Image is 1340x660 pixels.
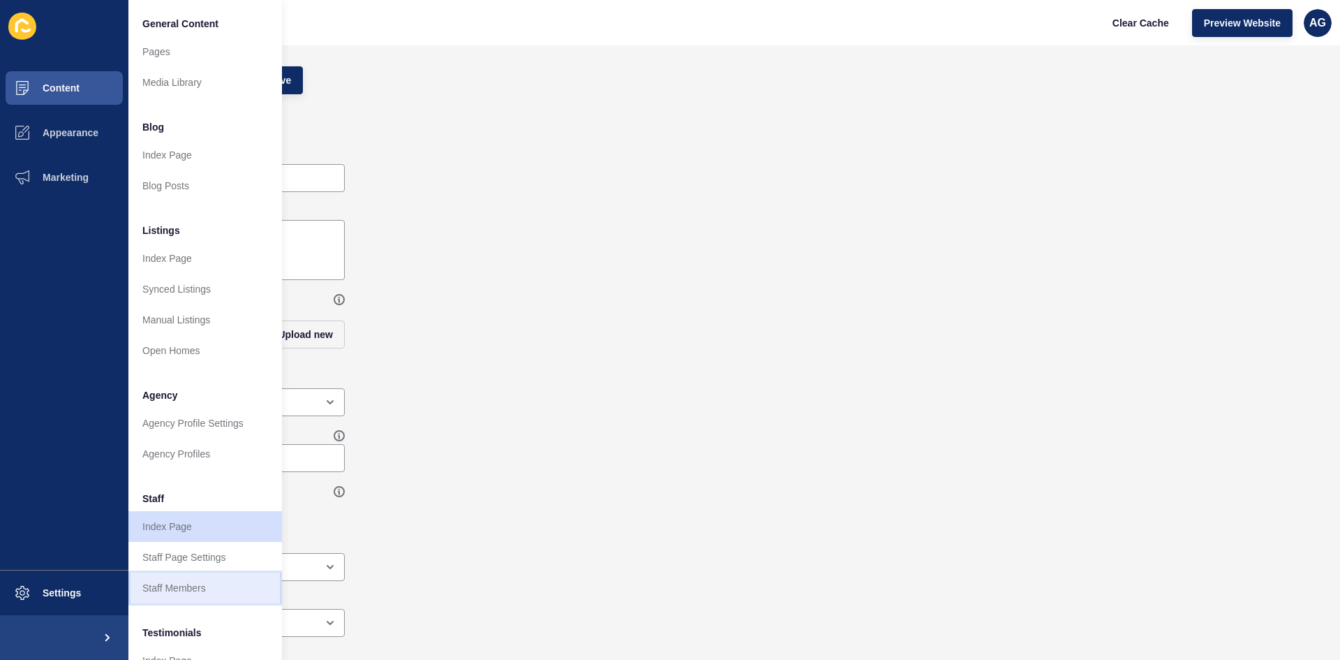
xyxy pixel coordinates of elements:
span: Preview Website [1204,16,1281,30]
a: Media Library [128,67,282,98]
button: Preview Website [1192,9,1293,37]
a: Staff Page Settings [128,542,282,573]
span: Blog [142,120,164,134]
a: Agency Profiles [128,439,282,469]
span: General Content [142,17,218,31]
a: Agency Profile Settings [128,408,282,439]
a: Blog Posts [128,170,282,201]
button: Upload new [266,321,345,349]
a: Open Homes [128,335,282,366]
span: Clear Cache [1112,16,1169,30]
span: Upload new [278,328,333,342]
a: Staff Members [128,573,282,603]
a: Index Page [128,243,282,274]
button: Clear Cache [1101,9,1181,37]
a: Index Page [128,140,282,170]
span: Agency [142,388,178,402]
a: Manual Listings [128,305,282,335]
a: Index Page [128,511,282,542]
span: Testimonials [142,626,202,640]
span: Listings [142,223,180,237]
a: Pages [128,36,282,67]
a: Synced Listings [128,274,282,305]
span: Staff [142,492,164,506]
span: AG [1309,16,1326,30]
